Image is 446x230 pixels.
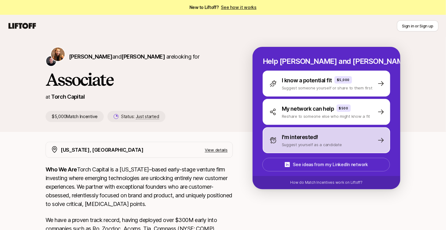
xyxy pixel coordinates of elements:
[189,4,257,11] span: New to Liftoff?
[205,147,228,153] p: View details
[121,113,159,120] p: Status:
[397,20,439,31] button: Sign in or Sign up
[337,77,350,82] p: $5,000
[282,85,372,91] p: Suggest someone yourself or share to them first
[282,76,332,85] p: I know a potential fit
[339,106,348,111] p: $500
[61,146,144,154] p: [US_STATE], [GEOGRAPHIC_DATA]
[69,53,112,60] span: [PERSON_NAME]
[46,165,233,208] p: Torch Capital is a [US_STATE]–based early-stage venture firm investing where emerging technologie...
[136,114,159,119] span: Just started
[46,70,233,89] h1: Associate
[290,180,363,185] p: How do Match Incentives work on Liftoff?
[46,93,50,101] p: at
[293,161,368,168] p: See ideas from my LinkedIn network
[282,105,334,113] p: My network can help
[221,5,257,10] a: See how it works
[262,158,390,171] button: See ideas from my LinkedIn network
[282,142,342,148] p: Suggest yourself as a candidate
[69,52,199,61] p: are looking for
[46,56,56,66] img: Christopher Harper
[112,53,165,60] span: and
[282,133,318,142] p: I'm interested!
[51,47,65,61] img: Katie Reiner
[46,111,104,122] p: $5,000 Match Incentive
[121,53,165,60] span: [PERSON_NAME]
[282,113,370,119] p: Reshare to someone else who might know a fit
[263,57,390,66] p: Help [PERSON_NAME] and [PERSON_NAME] hire
[51,93,85,100] a: Torch Capital
[46,166,77,173] strong: Who We Are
